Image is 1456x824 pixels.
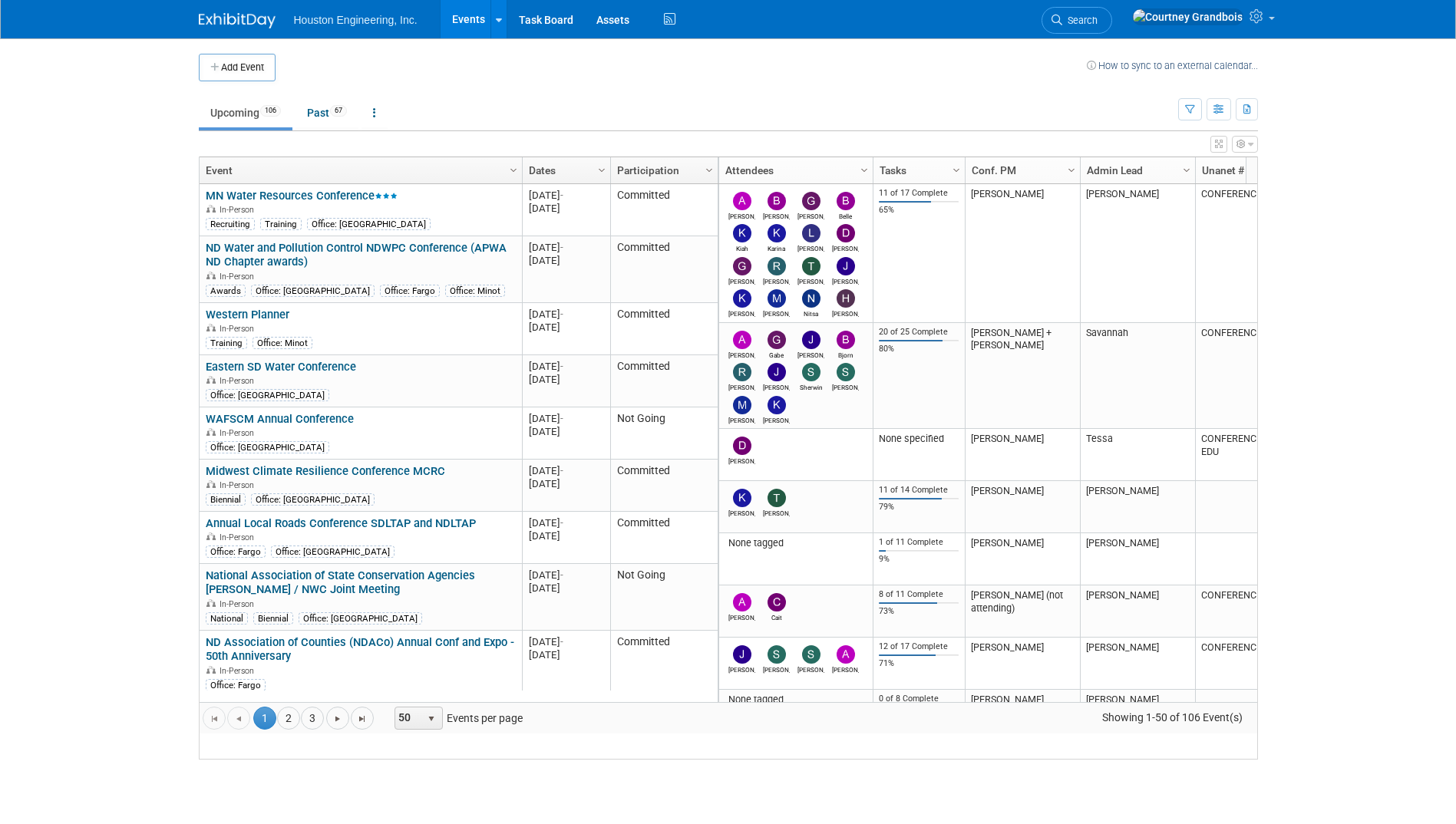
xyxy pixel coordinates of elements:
td: [PERSON_NAME] [965,690,1080,756]
a: Column Settings [856,157,873,180]
div: Cait Caswell [763,611,790,621]
span: 106 [260,105,281,117]
a: Go to the previous page [227,707,250,730]
img: Bjorn Berg [837,331,855,349]
a: Eastern SD Water Conference [206,360,356,374]
div: Donna Bye [728,455,755,465]
span: select [425,713,437,725]
td: CONFERENCE-0008 [1195,638,1310,690]
a: Unanet # (if applicable) [1202,157,1300,183]
span: Go to the last page [356,713,368,725]
span: - [560,517,563,529]
div: Drew Kessler [832,242,859,252]
a: Column Settings [505,157,522,180]
img: In-Person Event [206,428,216,436]
div: [DATE] [529,425,603,438]
span: 1 [253,707,276,730]
div: Nitsa Dereskos [797,308,824,318]
td: Committed [610,512,718,564]
span: - [560,242,563,253]
a: 3 [301,707,324,730]
a: Column Settings [1178,157,1195,180]
img: Josephine Khan [837,257,855,275]
span: 50 [395,707,421,729]
div: Alex Schmidt [728,210,755,220]
div: 1 of 11 Complete [879,537,959,548]
td: [PERSON_NAME] [965,481,1080,533]
a: Admin Lead [1087,157,1185,183]
img: Griffin McComas [802,192,820,210]
span: - [560,190,563,201]
button: Add Event [199,54,276,81]
div: Karina Hanson [763,242,790,252]
div: [DATE] [529,189,603,202]
img: Joe Reiter [802,331,820,349]
a: Past67 [295,98,358,127]
div: Training [206,337,247,349]
a: Tasks [880,157,955,183]
td: [PERSON_NAME] [965,429,1080,481]
span: Showing 1-50 of 106 Event(s) [1088,707,1256,728]
div: Biennial [206,493,246,506]
div: Alex Schmidt [728,611,755,621]
div: [DATE] [529,516,603,529]
div: Sarah Sesselman [832,381,859,391]
span: - [560,636,563,648]
span: In-Person [220,666,259,676]
div: Josephine Khan [832,275,859,285]
div: Office: Fargo [206,679,266,691]
img: In-Person Event [206,272,216,279]
span: Column Settings [950,164,962,176]
span: In-Person [220,272,259,282]
img: Adam Walker [837,645,855,664]
div: [DATE] [529,241,603,254]
div: Gabe Bladow [763,349,790,359]
td: [PERSON_NAME] [965,638,1080,690]
img: Kyle Werning [733,489,751,507]
span: Column Settings [1065,164,1078,176]
div: 71% [879,658,959,669]
div: Josh Hengel [763,381,790,391]
span: In-Person [220,205,259,215]
div: [DATE] [529,254,603,267]
img: Greg Bowles [733,257,751,275]
a: How to sync to an external calendar... [1087,60,1258,71]
div: Kate MacDonald [728,308,755,318]
td: Savannah [1080,323,1195,429]
div: 12 of 17 Complete [879,641,959,652]
div: Biennial [253,612,293,625]
td: [PERSON_NAME] [1080,585,1195,638]
td: CONFERENCE-0044 [1195,585,1310,638]
span: - [560,569,563,581]
div: Office: [GEOGRAPHIC_DATA] [251,493,375,506]
div: 11 of 14 Complete [879,485,959,496]
img: Lisa Odens [802,224,820,242]
div: Rachel Olm [763,275,790,285]
img: Alex Schmidt [733,593,751,611]
div: 11 of 17 Complete [879,188,959,199]
div: 9% [879,554,959,565]
img: Sarah Sesselman [837,363,855,381]
div: Thomas Eskro [763,507,790,517]
div: Recruiting [206,218,255,230]
div: Office: Minot [253,337,312,349]
div: [DATE] [529,635,603,648]
img: In-Person Event [206,599,216,607]
img: Belle Reeve [837,192,855,210]
a: MN Water Resources Conference [206,189,398,203]
div: Joe Reiter [797,349,824,359]
span: Column Settings [858,164,870,176]
a: Dates [529,157,600,183]
img: In-Person Event [206,480,216,488]
img: In-Person Event [206,205,216,213]
span: Go to the previous page [233,713,245,725]
span: Column Settings [507,164,520,176]
img: Rusten Roteliuk [733,363,751,381]
a: 2 [277,707,300,730]
img: Courtney Grandbois [1132,8,1243,25]
div: None tagged [725,537,867,549]
span: Column Settings [703,164,715,176]
img: Gabe Bladow [768,331,786,349]
td: Not Going [610,564,718,631]
span: In-Person [220,480,259,490]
